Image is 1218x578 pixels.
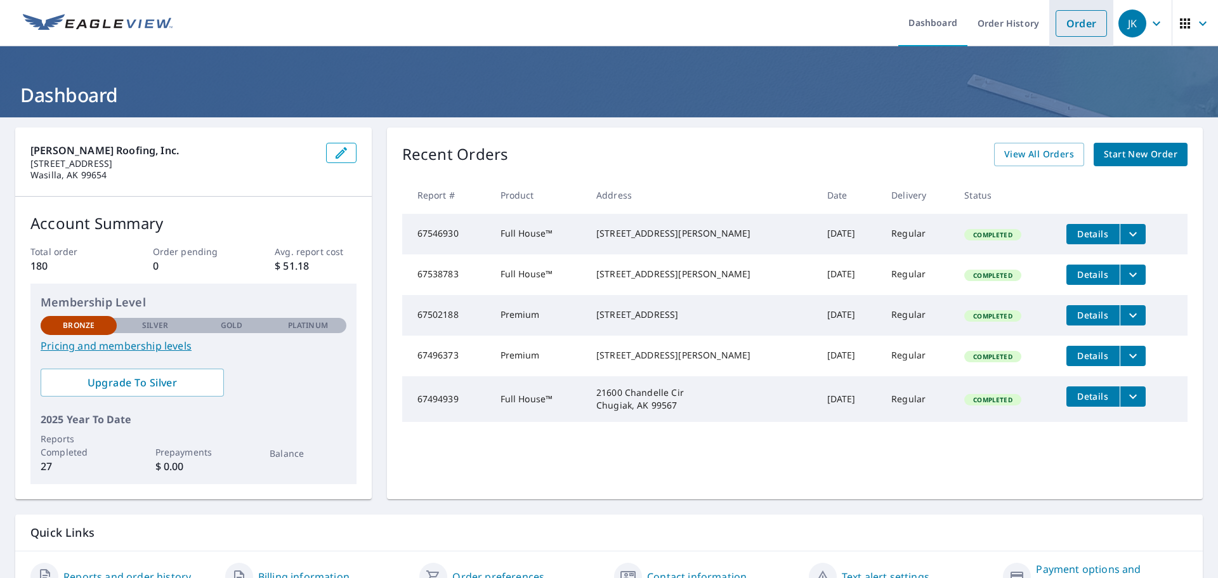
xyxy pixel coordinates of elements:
[966,352,1019,361] span: Completed
[881,214,954,254] td: Regular
[275,258,356,273] p: $ 51.18
[30,212,357,235] p: Account Summary
[596,386,807,412] div: 21600 Chandelle Cir Chugiak, AK 99567
[490,254,586,295] td: Full House™
[63,320,95,331] p: Bronze
[490,214,586,254] td: Full House™
[23,14,173,33] img: EV Logo
[1074,228,1112,240] span: Details
[596,268,807,280] div: [STREET_ADDRESS][PERSON_NAME]
[288,320,328,331] p: Platinum
[30,245,112,258] p: Total order
[41,432,117,459] p: Reports Completed
[51,376,214,390] span: Upgrade To Silver
[41,294,346,311] p: Membership Level
[402,254,490,295] td: 67538783
[966,312,1019,320] span: Completed
[30,525,1188,541] p: Quick Links
[1120,386,1146,407] button: filesDropdownBtn-67494939
[155,459,232,474] p: $ 0.00
[402,214,490,254] td: 67546930
[1120,346,1146,366] button: filesDropdownBtn-67496373
[954,176,1056,214] th: Status
[817,214,882,254] td: [DATE]
[966,230,1019,239] span: Completed
[142,320,169,331] p: Silver
[41,412,346,427] p: 2025 Year To Date
[817,295,882,336] td: [DATE]
[270,447,346,460] p: Balance
[1066,305,1120,325] button: detailsBtn-67502188
[1066,265,1120,285] button: detailsBtn-67538783
[41,369,224,397] a: Upgrade To Silver
[1120,224,1146,244] button: filesDropdownBtn-67546930
[1120,305,1146,325] button: filesDropdownBtn-67502188
[490,376,586,422] td: Full House™
[881,176,954,214] th: Delivery
[817,176,882,214] th: Date
[881,336,954,376] td: Regular
[402,143,509,166] p: Recent Orders
[402,295,490,336] td: 67502188
[30,158,316,169] p: [STREET_ADDRESS]
[402,176,490,214] th: Report #
[1066,346,1120,366] button: detailsBtn-67496373
[966,395,1019,404] span: Completed
[1120,265,1146,285] button: filesDropdownBtn-67538783
[817,336,882,376] td: [DATE]
[153,245,234,258] p: Order pending
[994,143,1084,166] a: View All Orders
[817,376,882,422] td: [DATE]
[1004,147,1074,162] span: View All Orders
[41,338,346,353] a: Pricing and membership levels
[1066,224,1120,244] button: detailsBtn-67546930
[1066,386,1120,407] button: detailsBtn-67494939
[1118,10,1146,37] div: JK
[1074,309,1112,321] span: Details
[1094,143,1188,166] a: Start New Order
[155,445,232,459] p: Prepayments
[596,349,807,362] div: [STREET_ADDRESS][PERSON_NAME]
[881,254,954,295] td: Regular
[30,169,316,181] p: Wasilla, AK 99654
[41,459,117,474] p: 27
[1074,268,1112,280] span: Details
[966,271,1019,280] span: Completed
[402,336,490,376] td: 67496373
[490,176,586,214] th: Product
[30,143,316,158] p: [PERSON_NAME] Roofing, Inc.
[1074,390,1112,402] span: Details
[221,320,242,331] p: Gold
[586,176,817,214] th: Address
[30,258,112,273] p: 180
[490,336,586,376] td: Premium
[817,254,882,295] td: [DATE]
[402,376,490,422] td: 67494939
[1104,147,1177,162] span: Start New Order
[1074,350,1112,362] span: Details
[153,258,234,273] p: 0
[15,82,1203,108] h1: Dashboard
[596,227,807,240] div: [STREET_ADDRESS][PERSON_NAME]
[275,245,356,258] p: Avg. report cost
[1056,10,1107,37] a: Order
[881,295,954,336] td: Regular
[881,376,954,422] td: Regular
[596,308,807,321] div: [STREET_ADDRESS]
[490,295,586,336] td: Premium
